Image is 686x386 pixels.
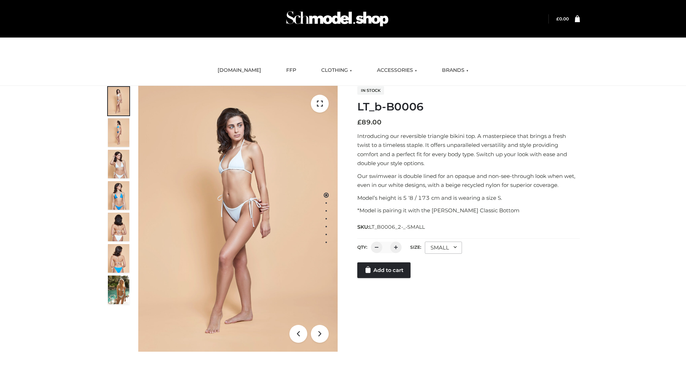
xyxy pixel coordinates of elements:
span: £ [357,118,362,126]
bdi: 89.00 [357,118,382,126]
img: ArielClassicBikiniTop_CloudNine_AzureSky_OW114ECO_1-scaled.jpg [108,87,129,115]
img: Arieltop_CloudNine_AzureSky2.jpg [108,276,129,304]
h1: LT_b-B0006 [357,100,580,113]
a: Add to cart [357,262,411,278]
bdi: 0.00 [556,16,569,21]
span: LT_B0006_2-_-SMALL [369,224,425,230]
label: QTY: [357,244,367,250]
img: ArielClassicBikiniTop_CloudNine_AzureSky_OW114ECO_2-scaled.jpg [108,118,129,147]
img: Schmodel Admin 964 [284,5,391,33]
img: ArielClassicBikiniTop_CloudNine_AzureSky_OW114ECO_7-scaled.jpg [108,213,129,241]
p: Our swimwear is double lined for an opaque and non-see-through look when wet, even in our white d... [357,172,580,190]
a: ACCESSORIES [372,63,422,78]
img: ArielClassicBikiniTop_CloudNine_AzureSky_OW114ECO_1 [138,86,338,352]
p: *Model is pairing it with the [PERSON_NAME] Classic Bottom [357,206,580,215]
p: Introducing our reversible triangle bikini top. A masterpiece that brings a fresh twist to a time... [357,132,580,168]
a: BRANDS [437,63,474,78]
a: [DOMAIN_NAME] [212,63,267,78]
a: £0.00 [556,16,569,21]
img: ArielClassicBikiniTop_CloudNine_AzureSky_OW114ECO_8-scaled.jpg [108,244,129,273]
a: CLOTHING [316,63,357,78]
p: Model’s height is 5 ‘8 / 173 cm and is wearing a size S. [357,193,580,203]
a: FFP [281,63,302,78]
img: ArielClassicBikiniTop_CloudNine_AzureSky_OW114ECO_4-scaled.jpg [108,181,129,210]
span: £ [556,16,559,21]
label: Size: [410,244,421,250]
span: In stock [357,86,384,95]
div: SMALL [425,242,462,254]
img: ArielClassicBikiniTop_CloudNine_AzureSky_OW114ECO_3-scaled.jpg [108,150,129,178]
span: SKU: [357,223,426,231]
